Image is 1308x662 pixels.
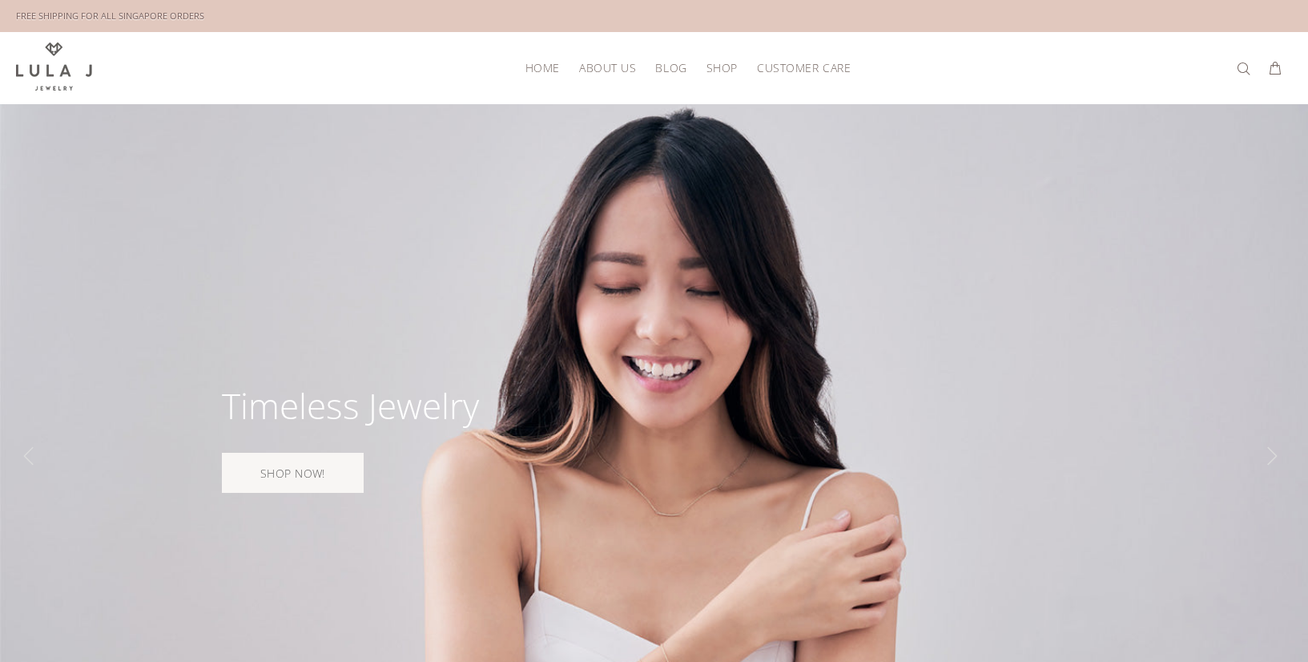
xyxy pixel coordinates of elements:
a: BLOG [646,55,696,80]
span: HOME [525,62,560,74]
span: SHOP [706,62,738,74]
div: Timeless Jewelry [222,388,479,423]
a: SHOP NOW! [222,453,364,493]
span: ABOUT US [579,62,636,74]
div: FREE SHIPPING FOR ALL SINGAPORE ORDERS [16,7,204,25]
span: CUSTOMER CARE [757,62,851,74]
a: SHOP [697,55,747,80]
a: CUSTOMER CARE [747,55,851,80]
a: HOME [516,55,569,80]
span: BLOG [655,62,686,74]
a: ABOUT US [569,55,646,80]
